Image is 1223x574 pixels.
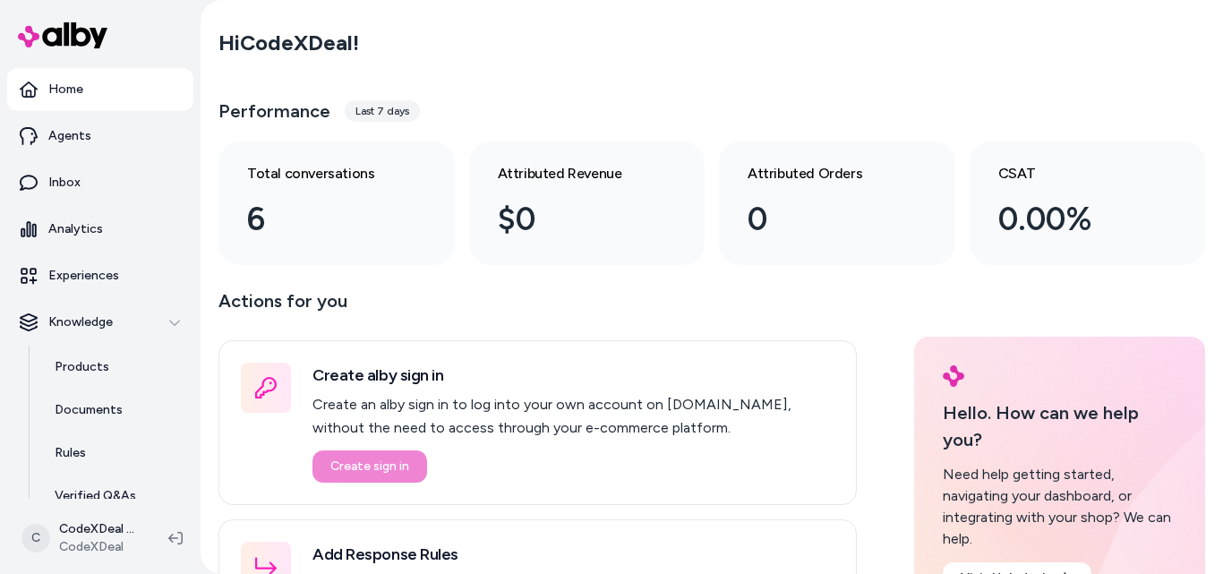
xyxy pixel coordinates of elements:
p: Verified Q&As [55,487,136,505]
h3: Attributed Revenue [498,163,648,184]
h3: Create alby sign in [312,363,834,388]
a: Products [37,346,193,389]
h3: Total conversations [247,163,398,184]
div: 6 [247,195,398,244]
h3: Add Response Rules [312,542,834,567]
p: Agents [48,127,91,145]
p: Hello. How can we help you? [943,399,1176,453]
p: Knowledge [48,313,113,331]
a: Experiences [7,254,193,297]
p: Home [48,81,83,99]
a: Attributed Revenue $0 [469,141,706,265]
h3: CSAT [998,163,1149,184]
a: Total conversations 6 [218,141,455,265]
button: CCodeXDeal ShopifyCodeXDeal [11,510,154,567]
div: Need help getting started, navigating your dashboard, or integrating with your shop? We can help. [943,464,1176,550]
a: Agents [7,115,193,158]
a: Analytics [7,208,193,251]
span: CodeXDeal [59,538,140,556]
img: alby Logo [18,22,107,48]
a: Documents [37,389,193,432]
div: Last 7 days [345,100,420,122]
span: C [21,524,50,553]
img: alby Logo [943,365,964,387]
button: Knowledge [7,301,193,344]
p: Experiences [48,267,119,285]
div: $0 [498,195,648,244]
p: Documents [55,401,123,419]
p: Analytics [48,220,103,238]
h3: Performance [218,99,330,124]
p: CodeXDeal Shopify [59,520,140,538]
p: Inbox [48,174,81,192]
p: Rules [55,444,86,462]
a: Home [7,68,193,111]
p: Products [55,358,109,376]
p: Actions for you [218,287,857,330]
h2: Hi CodeXDeal ! [218,30,359,56]
a: Verified Q&As [37,475,193,518]
a: Attributed Orders 0 [719,141,955,265]
div: 0.00% [998,195,1149,244]
p: Create an alby sign in to log into your own account on [DOMAIN_NAME], without the need to access ... [312,393,834,440]
h3: Attributed Orders [748,163,898,184]
a: Rules [37,432,193,475]
a: Inbox [7,161,193,204]
div: 0 [748,195,898,244]
a: CSAT 0.00% [970,141,1206,265]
